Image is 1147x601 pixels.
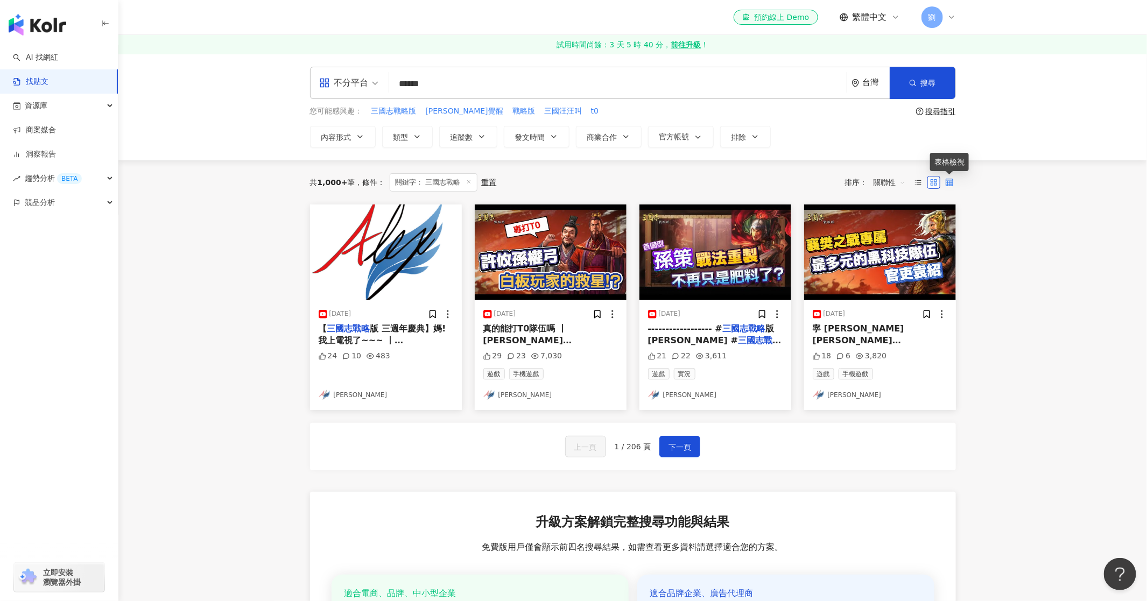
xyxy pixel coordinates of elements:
button: 類型 [382,126,433,147]
a: 洞察報告 [13,149,56,160]
div: BETA [57,173,82,184]
span: 【 [319,323,327,334]
div: post-image [475,204,627,300]
span: 寧 [PERSON_NAME] [PERSON_NAME] SP[PERSON_NAME] [PERSON_NAME] [813,323,905,370]
a: KOL Avatar[PERSON_NAME] [319,388,453,401]
span: 條件 ： [355,178,385,187]
div: 10 [342,351,361,362]
button: 官方帳號 [648,126,714,147]
span: 您可能感興趣： [310,106,363,117]
div: 不分平台 [319,74,369,91]
span: 真的能打T0隊伍嗎 丨[PERSON_NAME] [PERSON_NAME] 許攸丨 [483,323,592,358]
span: 版 [PERSON_NAME] # [648,323,775,345]
span: 發文時間 [515,133,545,142]
span: 1,000+ [318,178,348,187]
button: 發文時間 [504,126,569,147]
mark: 三國志戰略 [738,335,781,345]
mark: 三國志戰略 [327,323,370,334]
a: 預約線上 Demo [734,10,818,25]
img: KOL Avatar [648,388,661,401]
span: 立即安裝 瀏覽器外掛 [43,568,81,587]
div: 483 [367,351,390,362]
div: 6 [836,351,850,362]
span: 趨勢分析 [25,166,82,190]
div: 表格檢視 [930,153,969,171]
iframe: Help Scout Beacon - Open [1104,558,1136,590]
span: 三國汪汪叫 [544,106,582,117]
button: 上一頁 [565,436,606,457]
img: post-image [310,204,462,300]
span: 1 / 206 頁 [615,442,651,451]
div: 21 [648,351,667,362]
div: 23 [507,351,526,362]
div: 適合品牌企業、廣告代理商 [650,588,921,599]
button: 搜尋 [890,67,955,99]
span: 三國志戰略版 [371,106,417,117]
div: [DATE] [494,309,516,319]
span: rise [13,175,20,182]
div: 22 [672,351,691,362]
button: t0 [590,105,599,117]
button: [PERSON_NAME]覺醒 [425,105,504,117]
a: KOL Avatar[PERSON_NAME] [483,388,618,401]
a: 商案媒合 [13,125,56,136]
span: 下一頁 [669,441,691,454]
img: logo [9,14,66,36]
span: question-circle [916,108,924,115]
img: post-image [804,204,956,300]
div: 台灣 [863,78,890,87]
span: 戰略版 [512,106,535,117]
span: 遊戲 [648,368,670,380]
span: 手機遊戲 [509,368,544,380]
span: 內容形式 [321,133,351,142]
span: 競品分析 [25,190,55,215]
button: 戰略版 [512,105,536,117]
div: 3,611 [696,351,727,362]
span: ------------------ # [648,323,723,334]
img: KOL Avatar [813,388,826,401]
a: KOL Avatar[PERSON_NAME] [648,388,783,401]
span: [PERSON_NAME]覺醒 [426,106,503,117]
img: KOL Avatar [319,388,332,401]
button: 追蹤數 [439,126,497,147]
a: chrome extension立即安裝 瀏覽器外掛 [14,563,104,592]
div: 7,030 [531,351,562,362]
a: KOL Avatar[PERSON_NAME] [813,388,947,401]
img: post-image [639,204,791,300]
span: 排除 [731,133,747,142]
span: 遊戲 [813,368,834,380]
span: 實況 [674,368,695,380]
span: t0 [591,106,599,117]
mark: 三國志戰略 [722,323,765,334]
span: 商業合作 [587,133,617,142]
span: 類型 [393,133,409,142]
img: chrome extension [17,569,38,586]
span: 免費版用戶僅會顯示前四名搜尋結果，如需查看更多資料請選擇適合您的方案。 [482,541,784,553]
span: appstore [319,77,330,88]
span: 手機遊戲 [839,368,873,380]
span: 關鍵字： 三國志戰略 [390,173,477,192]
div: 共 筆 [310,178,355,187]
span: 官方帳號 [659,132,689,141]
button: 三國汪汪叫 [544,105,582,117]
div: 搜尋指引 [926,107,956,116]
span: 追蹤數 [451,133,473,142]
div: 預約線上 Demo [742,12,809,23]
div: 排序： [845,174,912,191]
div: [DATE] [824,309,846,319]
div: 適合電商、品牌、中小型企業 [344,588,616,599]
span: 升級方案解鎖完整搜尋功能與結果 [536,513,730,532]
span: environment [852,79,860,87]
a: 試用時間尚餘：3 天 5 時 40 分，前往升級！ [118,35,1147,54]
img: KOL Avatar [483,388,496,401]
div: 24 [319,351,337,362]
button: 三國志戰略版 [371,105,417,117]
a: 找貼文 [13,76,48,87]
div: [DATE] [329,309,351,319]
div: 18 [813,351,832,362]
a: searchAI 找網紅 [13,52,58,63]
div: 3,820 [856,351,886,362]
